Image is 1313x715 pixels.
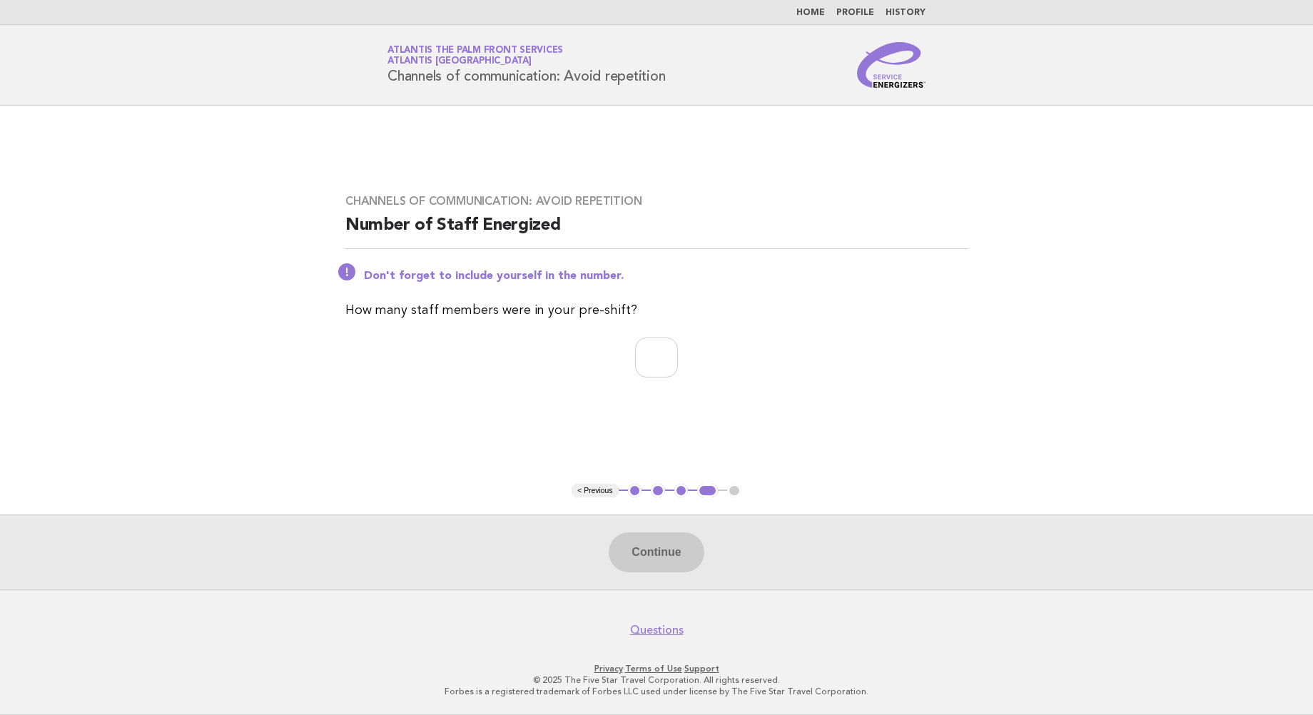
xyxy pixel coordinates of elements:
p: Don't forget to include yourself in the number. [364,269,968,283]
img: Service Energizers [857,42,926,88]
span: Atlantis [GEOGRAPHIC_DATA] [387,57,532,66]
a: Profile [836,9,874,17]
a: Support [684,664,719,674]
a: Questions [630,623,684,637]
p: Forbes is a registered trademark of Forbes LLC used under license by The Five Star Travel Corpora... [220,686,1093,697]
button: 2 [651,484,665,498]
h3: Channels of communication: Avoid repetition [345,194,968,208]
button: 3 [674,484,689,498]
button: 1 [628,484,642,498]
p: © 2025 The Five Star Travel Corporation. All rights reserved. [220,674,1093,686]
button: < Previous [572,484,618,498]
p: · · [220,663,1093,674]
a: Atlantis The Palm Front ServicesAtlantis [GEOGRAPHIC_DATA] [387,46,563,66]
a: History [886,9,926,17]
a: Privacy [594,664,623,674]
p: How many staff members were in your pre-shift? [345,300,968,320]
h1: Channels of communication: Avoid repetition [387,46,665,83]
button: 4 [697,484,718,498]
a: Terms of Use [625,664,682,674]
a: Home [796,9,825,17]
h2: Number of Staff Energized [345,214,968,249]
